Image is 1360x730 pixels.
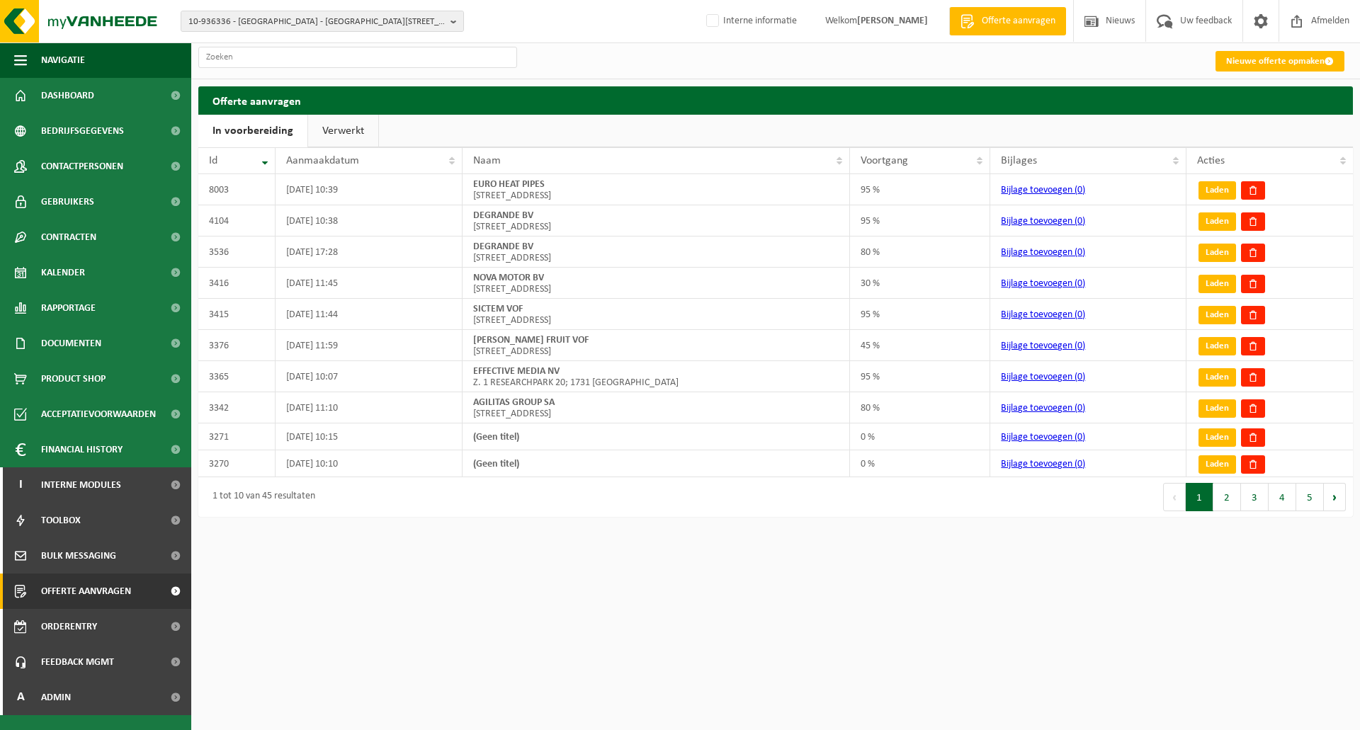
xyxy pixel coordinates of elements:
span: Orderentry Goedkeuring [41,609,160,644]
strong: [PERSON_NAME] FRUIT VOF [473,335,589,346]
button: 1 [1186,483,1213,511]
td: 80 % [850,392,991,423]
span: Acceptatievoorwaarden [41,397,156,432]
span: Navigatie [41,42,85,78]
span: Toolbox [41,503,81,538]
span: 0 [1077,432,1082,443]
a: Bijlage toevoegen (0) [1001,432,1085,443]
td: [STREET_ADDRESS] [463,205,849,236]
span: 0 [1077,403,1082,414]
td: [STREET_ADDRESS] [463,299,849,330]
button: 2 [1213,483,1241,511]
strong: AGILITAS GROUP SA [473,397,555,408]
span: 0 [1077,247,1082,258]
a: Laden [1198,337,1236,355]
a: Laden [1198,368,1236,387]
a: Bijlage toevoegen (0) [1001,309,1085,320]
a: In voorbereiding [198,115,307,147]
td: 3416 [198,268,276,299]
button: Previous [1163,483,1186,511]
a: Bijlage toevoegen (0) [1001,247,1085,258]
button: 10-936336 - [GEOGRAPHIC_DATA] - [GEOGRAPHIC_DATA][STREET_ADDRESS] [181,11,464,32]
td: 3271 [198,423,276,450]
a: Laden [1198,181,1236,200]
button: 4 [1269,483,1296,511]
span: 0 [1077,185,1082,195]
a: Laden [1198,428,1236,447]
a: Bijlage toevoegen (0) [1001,216,1085,227]
td: [DATE] 10:10 [276,450,463,477]
td: [DATE] 10:07 [276,361,463,392]
span: Voortgang [861,155,908,166]
td: [STREET_ADDRESS] [463,330,849,361]
span: Contactpersonen [41,149,123,184]
td: 4104 [198,205,276,236]
span: Id [209,155,217,166]
a: Offerte aanvragen [949,7,1066,35]
a: Laden [1198,455,1236,474]
td: [STREET_ADDRESS] [463,268,849,299]
a: Laden [1198,306,1236,324]
input: Zoeken [198,47,517,68]
td: [DATE] 17:28 [276,236,463,268]
td: [DATE] 10:38 [276,205,463,236]
button: 5 [1296,483,1324,511]
strong: EURO HEAT PIPES [473,179,545,190]
td: [DATE] 10:39 [276,174,463,205]
td: Z. 1 RESEARCHPARK 20; 1731 [GEOGRAPHIC_DATA] [463,361,849,392]
span: Offerte aanvragen [41,574,131,609]
td: [STREET_ADDRESS] [463,236,849,268]
td: 0 % [850,450,991,477]
td: 3536 [198,236,276,268]
a: Laden [1198,275,1236,293]
span: 0 [1077,459,1082,469]
td: 95 % [850,174,991,205]
span: I [14,467,27,503]
span: Naam [473,155,501,166]
td: 95 % [850,361,991,392]
a: Laden [1198,244,1236,262]
td: [DATE] 11:44 [276,299,463,330]
span: Product Shop [41,361,106,397]
span: Bedrijfsgegevens [41,113,124,149]
strong: (Geen titel) [473,432,519,443]
a: Bijlage toevoegen (0) [1001,278,1085,289]
td: 80 % [850,236,991,268]
span: 0 [1077,278,1082,289]
a: Bijlage toevoegen (0) [1001,459,1085,469]
span: Bulk Messaging [41,538,116,574]
td: [DATE] 11:45 [276,268,463,299]
span: Gebruikers [41,184,94,219]
strong: DEGRANDE BV [473,241,533,252]
button: Next [1324,483,1346,511]
td: 95 % [850,299,991,330]
span: 0 [1077,309,1082,320]
label: Interne informatie [703,11,797,32]
td: [STREET_ADDRESS] [463,392,849,423]
td: [DATE] 10:15 [276,423,463,450]
span: Kalender [41,255,85,290]
td: 3270 [198,450,276,477]
span: Interne modules [41,467,121,503]
span: Feedback MGMT [41,644,114,680]
td: 30 % [850,268,991,299]
span: Documenten [41,326,101,361]
a: Bijlage toevoegen (0) [1001,403,1085,414]
span: Contracten [41,219,96,255]
a: Laden [1198,399,1236,418]
td: 8003 [198,174,276,205]
td: 0 % [850,423,991,450]
td: [DATE] 11:10 [276,392,463,423]
a: Verwerkt [308,115,378,147]
span: 10-936336 - [GEOGRAPHIC_DATA] - [GEOGRAPHIC_DATA][STREET_ADDRESS] [188,11,445,33]
span: Offerte aanvragen [978,14,1059,28]
td: 45 % [850,330,991,361]
span: 0 [1077,372,1082,382]
a: Laden [1198,212,1236,231]
a: Bijlage toevoegen (0) [1001,341,1085,351]
button: 3 [1241,483,1269,511]
a: Nieuwe offerte opmaken [1215,51,1344,72]
span: A [14,680,27,715]
strong: [PERSON_NAME] [857,16,928,26]
td: [STREET_ADDRESS] [463,174,849,205]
